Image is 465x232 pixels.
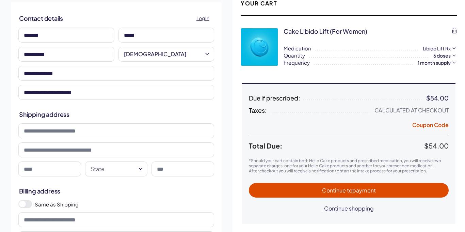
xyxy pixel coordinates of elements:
[317,201,381,216] button: Continue shopping
[35,201,214,208] label: Same as Shipping
[284,52,305,59] span: Quantity
[347,187,376,194] span: to payment
[249,107,267,114] span: Taxes:
[196,14,209,22] span: Log In
[19,12,213,25] h2: Contact details
[249,168,427,173] span: After checkout you will receive a notification to start the intake process for your prescription.
[284,45,311,52] span: Medication
[424,141,449,150] span: $54.00
[249,142,424,150] span: Total Due:
[412,121,449,131] button: Coupon Code
[19,187,213,195] h2: Billing address
[19,110,213,119] h2: Shipping address
[249,95,300,102] span: Due if prescribed:
[284,27,367,35] div: Cake Libido Lift (for Women)
[374,107,449,114] div: Calculated at Checkout
[322,187,376,194] span: Continue
[426,95,449,102] div: $54.00
[249,158,449,168] p: *Should your cart contain both Hello Cake products and prescribed medication, you will receive tw...
[284,59,310,66] span: Frequency
[241,28,278,66] img: p3ZtQTX4dfw0aP9sqBphP7GDoJYYEv1Qyfw0SU36.webp
[192,12,213,25] a: Log In
[249,183,449,198] button: Continue topayment
[324,205,374,212] span: Continue shopping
